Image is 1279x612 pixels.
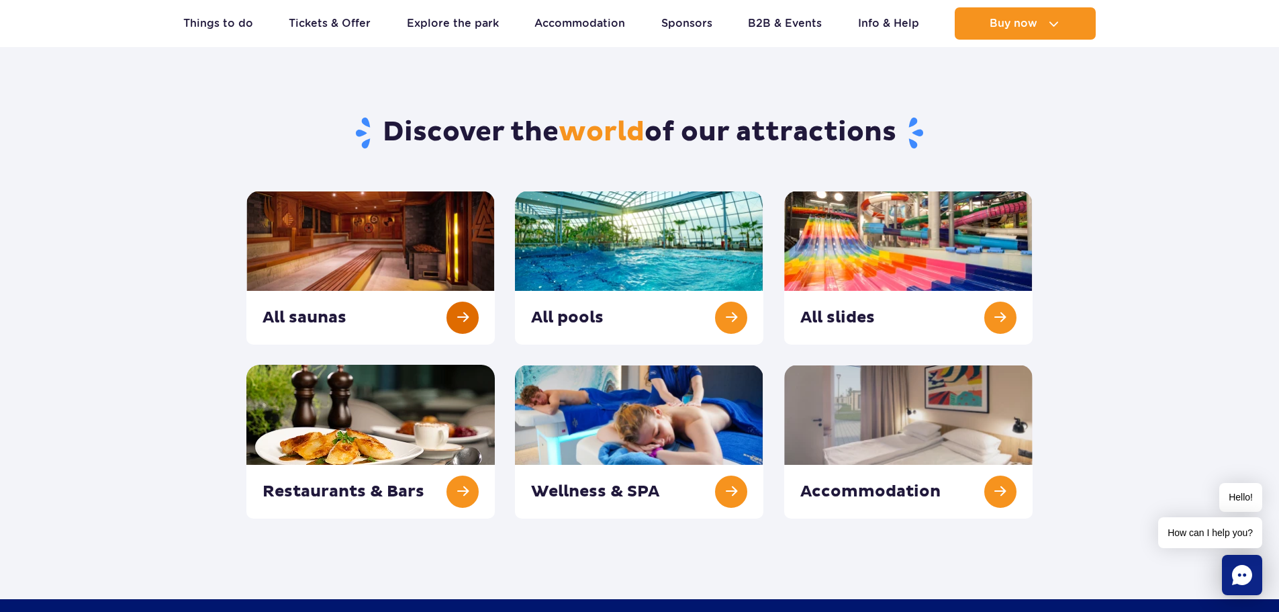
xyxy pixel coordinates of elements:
a: Explore the park [407,7,499,40]
a: Accommodation [534,7,625,40]
span: Buy now [990,17,1037,30]
button: Buy now [955,7,1096,40]
a: Tickets & Offer [289,7,371,40]
a: Sponsors [661,7,712,40]
span: world [559,116,645,149]
a: Info & Help [858,7,919,40]
span: Hello! [1219,483,1262,512]
h1: Discover the of our attractions [246,116,1033,150]
a: B2B & Events [748,7,822,40]
div: Chat [1222,555,1262,595]
span: How can I help you? [1158,517,1262,548]
a: Things to do [183,7,253,40]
